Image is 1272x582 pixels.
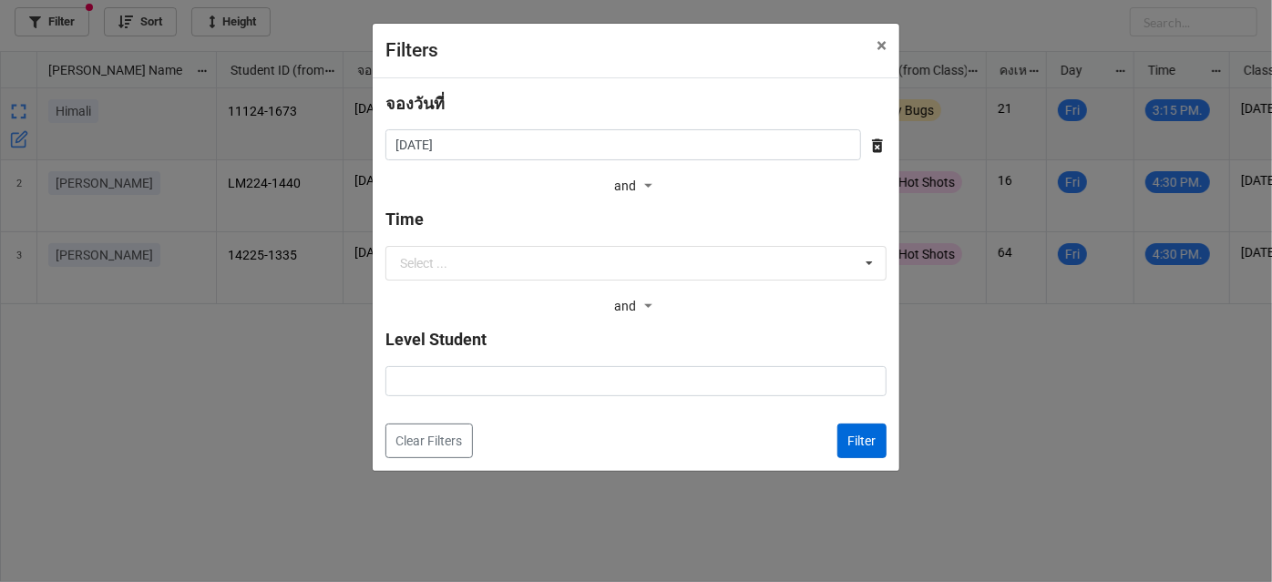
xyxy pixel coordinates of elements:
[385,36,836,66] div: Filters
[385,129,861,160] input: Date
[385,327,487,352] label: Level Student
[400,257,447,270] div: Select ...
[385,91,445,117] label: จองวันที่
[385,207,424,232] label: Time
[614,173,658,200] div: and
[837,424,887,458] button: Filter
[614,293,658,321] div: and
[877,35,887,56] span: ×
[385,424,473,458] button: Clear Filters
